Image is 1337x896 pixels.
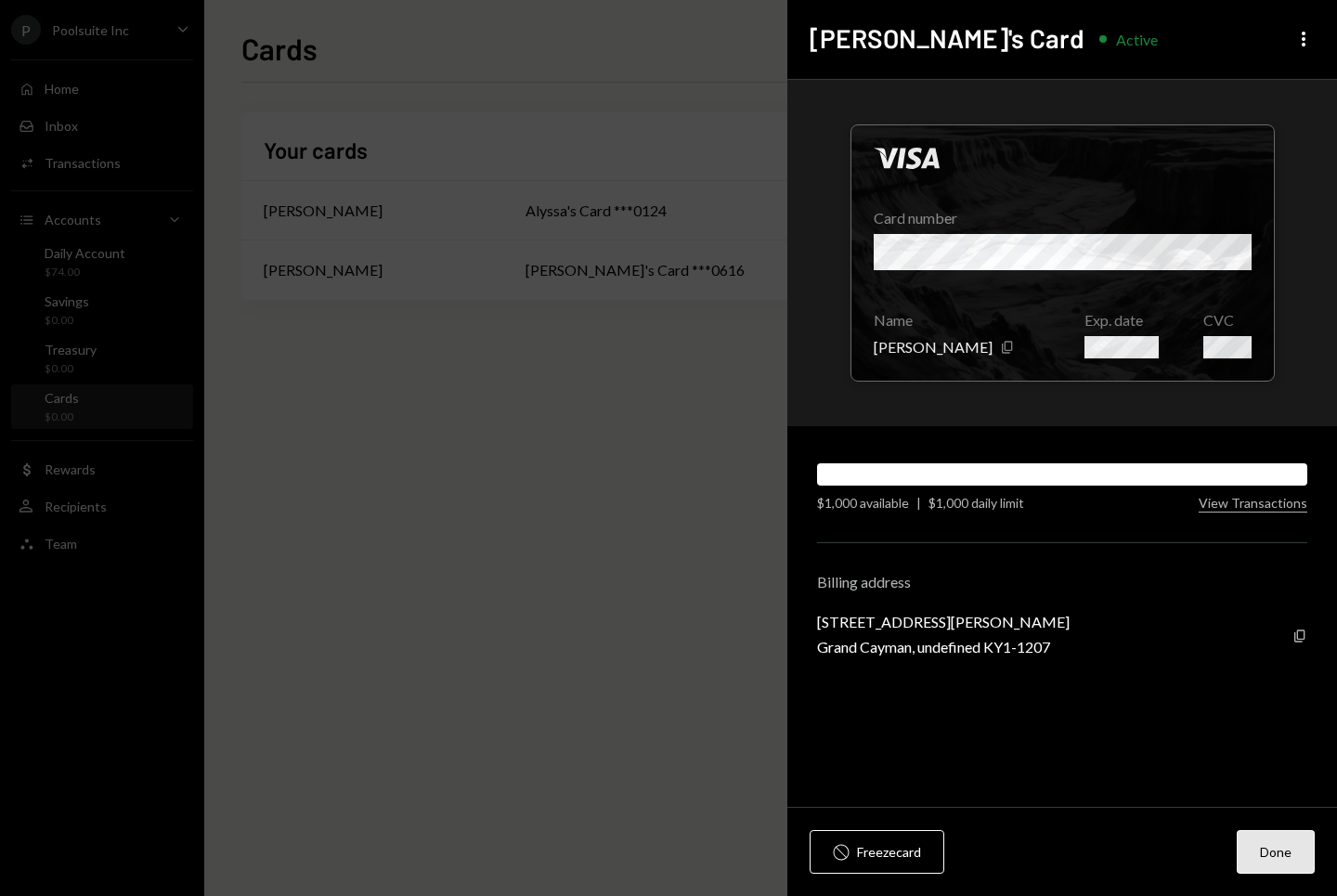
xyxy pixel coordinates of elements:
[1199,495,1307,513] button: View Transactions
[857,842,921,862] div: Freeze card
[916,493,921,513] div: |
[810,20,1084,57] h2: [PERSON_NAME]'s Card
[817,613,1070,630] div: [STREET_ADDRESS][PERSON_NAME]
[810,830,944,874] button: Freezecard
[850,124,1275,382] div: Click to hide
[817,638,1070,656] div: Grand Cayman, undefined KY1-1207
[1116,31,1158,48] div: Active
[1237,830,1315,874] button: Done
[817,493,909,513] div: $1,000 available
[928,493,1024,513] div: $1,000 daily limit
[817,573,1307,591] div: Billing address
